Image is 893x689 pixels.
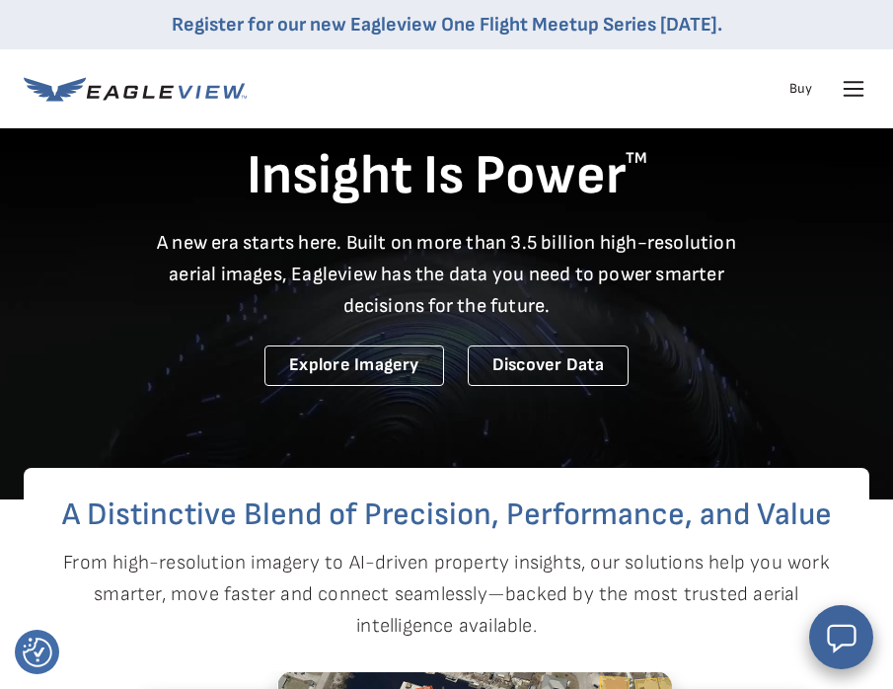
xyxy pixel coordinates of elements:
h2: A Distinctive Blend of Precision, Performance, and Value [24,499,869,531]
button: Open chat window [809,605,873,669]
img: Revisit consent button [23,638,52,667]
a: Buy [789,80,812,98]
button: Consent Preferences [23,638,52,667]
a: Register for our new Eagleview One Flight Meetup Series [DATE]. [172,13,722,37]
sup: TM [626,149,647,168]
a: Discover Data [468,345,629,386]
h1: Insight Is Power [24,142,869,211]
a: Explore Imagery [264,345,444,386]
p: From high-resolution imagery to AI-driven property insights, our solutions help you work smarter,... [25,547,869,642]
p: A new era starts here. Built on more than 3.5 billion high-resolution aerial images, Eagleview ha... [145,227,749,322]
